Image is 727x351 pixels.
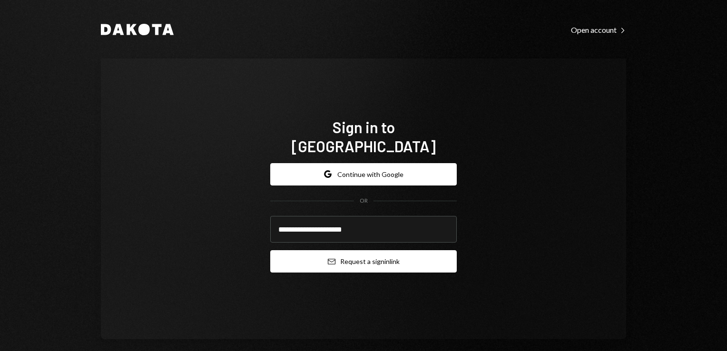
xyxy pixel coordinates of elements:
div: Open account [571,25,626,35]
a: Open account [571,24,626,35]
button: Continue with Google [270,163,457,185]
button: Request a signinlink [270,250,457,273]
div: OR [360,197,368,205]
h1: Sign in to [GEOGRAPHIC_DATA] [270,117,457,156]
